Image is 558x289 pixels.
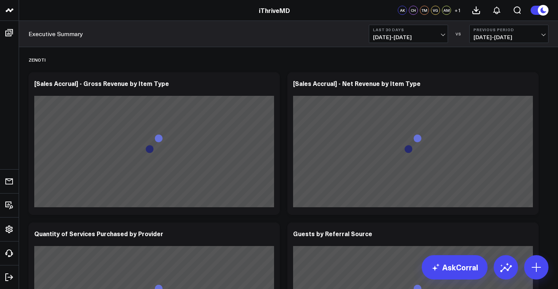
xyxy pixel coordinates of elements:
[293,229,372,238] div: Guests by Referral Source
[259,6,290,14] a: iThriveMD
[422,255,488,279] a: AskCorral
[34,79,169,87] div: [Sales Accrual] - Gross Revenue by Item Type
[474,34,544,40] span: [DATE] - [DATE]
[442,6,451,15] div: AM
[452,32,466,36] div: VS
[29,51,46,68] div: Zenoti
[469,25,548,43] button: Previous Period[DATE]-[DATE]
[373,34,444,40] span: [DATE] - [DATE]
[453,6,462,15] button: +1
[474,27,544,32] b: Previous Period
[29,30,83,38] a: Executive Summary
[369,25,448,43] button: Last 30 Days[DATE]-[DATE]
[409,6,418,15] div: CH
[34,229,163,238] div: Quantity of Services Purchased by Provider
[431,6,440,15] div: VG
[398,6,407,15] div: AK
[373,27,444,32] b: Last 30 Days
[454,8,461,13] span: + 1
[420,6,429,15] div: TM
[293,79,421,87] div: [Sales Accrual] - Net Revenue by Item Type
